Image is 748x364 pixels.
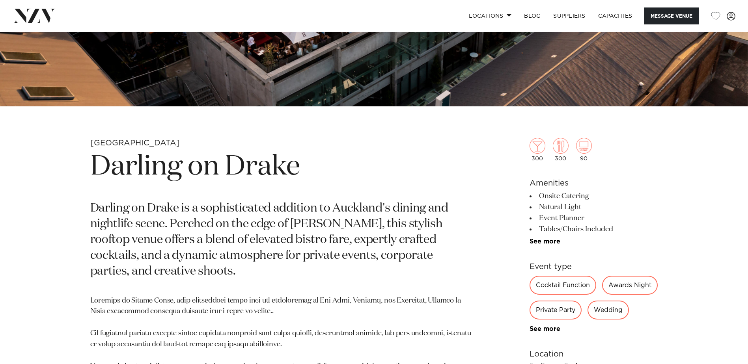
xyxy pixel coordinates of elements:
div: Wedding [588,301,629,319]
li: Tables/Chairs Included [530,224,658,235]
p: Darling on Drake is a sophisticated addition to Auckland's dining and nightlife scene. Perched on... [90,201,474,279]
small: [GEOGRAPHIC_DATA] [90,139,180,147]
h1: Darling on Drake [90,149,474,185]
div: Cocktail Function [530,276,596,295]
div: 90 [576,138,592,162]
a: BLOG [518,7,547,24]
div: 300 [553,138,569,162]
div: Private Party [530,301,582,319]
li: Event Planner [530,213,658,224]
h6: Amenities [530,177,658,189]
a: SUPPLIERS [547,7,591,24]
a: Locations [463,7,518,24]
li: Onsite Catering [530,191,658,202]
img: theatre.png [576,138,592,154]
h6: Location [530,348,658,360]
div: 300 [530,138,545,162]
a: Capacities [592,7,639,24]
h6: Event type [530,261,658,273]
div: Awards Night [602,276,658,295]
img: nzv-logo.png [13,9,56,23]
button: Message Venue [644,7,699,24]
img: dining.png [553,138,569,154]
li: Natural Light [530,202,658,213]
img: cocktail.png [530,138,545,154]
